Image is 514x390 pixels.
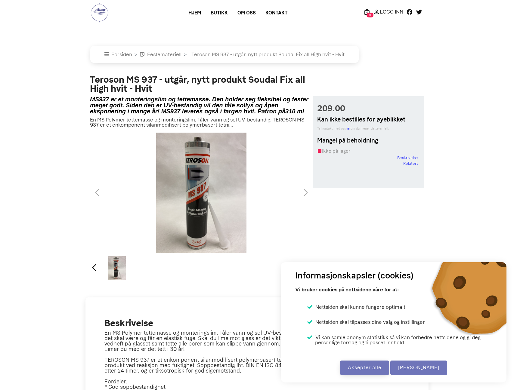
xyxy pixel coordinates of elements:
p: En MS Polymer tettemasse og monteringslim. Tåler vann og sol UV-bestandig. TEROSON MS 937 er et e... [90,117,313,127]
a: Kontakt [261,8,293,18]
div: 1 / 1 [90,256,144,280]
a: Logg Inn [372,8,405,15]
a: Relatert [403,161,418,167]
a: her [346,127,351,131]
h3: Informasjonskapsler (cookies) [295,269,413,282]
li: Nettsiden skal kunne fungere optimalt [307,304,405,310]
p: Vi bruker cookies på nettsidene våre for at: [295,284,399,295]
h5: Mangel på beholdning [317,136,420,145]
a: Butikk [206,8,233,18]
span: 0 [367,13,373,17]
li: Nettsiden skal tilpasses dine valg og instillinger [307,319,425,325]
a: Festemateriell [140,51,181,57]
a: 0 [362,8,372,15]
a: Teroson MS 937 - utgår, nytt produkt Soudal Fix all High hvit - Hvit [189,51,345,57]
div: 1 / 1 [90,133,313,253]
a: Hjem [184,8,206,18]
small: Ta kontakt med oss om du mener dette er feil. [317,126,420,131]
nav: breadcrumb [90,46,424,63]
li: Vi kan samle anonym statistikk så vi kan forbedre nettsidene og gi deg personlige forslag og tilp... [307,335,492,345]
a: Om oss [233,8,261,18]
div: Ikke på lager [317,147,420,155]
h5: Kan ikke bestilles for øyeblikket [317,115,420,124]
div: Next slide [302,261,310,275]
div: Previous slide [90,261,98,275]
button: [PERSON_NAME] [390,361,447,375]
i: Tomt på lager [317,148,322,154]
a: Beskrivelse [397,155,418,161]
h2: Beskrivelse [104,317,410,330]
h2: Teroson MS 937 - utgår, nytt produkt Soudal Fix all High hvit - Hvit [90,75,313,93]
a: Forsiden [104,51,132,57]
span: 209.00 [317,102,420,115]
img: logo [90,3,109,23]
button: Aksepter alle [340,361,389,375]
h5: MS937 er et monteringslim og tettemasse. Den holder seg fleksibel og fester meget godt. Siden den... [90,96,313,114]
